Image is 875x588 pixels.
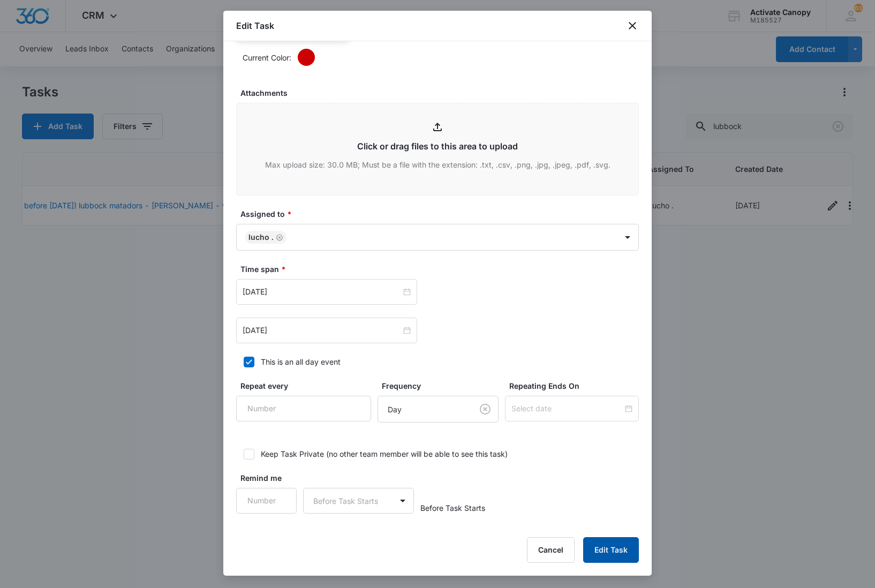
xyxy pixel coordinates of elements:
[626,19,639,32] button: close
[236,488,297,514] input: Number
[240,263,643,275] label: Time span
[274,233,283,241] div: Remove Lucho .
[261,448,508,459] div: Keep Task Private (no other team member will be able to see this task)
[243,286,401,298] input: Sep 9, 2025
[240,87,643,99] label: Attachments
[509,380,643,391] label: Repeating Ends On
[248,233,274,241] div: Lucho .
[261,356,341,367] div: This is an all day event
[236,396,371,421] input: Number
[236,19,274,32] h1: Edit Task
[511,403,623,414] input: Select date
[527,537,575,563] button: Cancel
[243,52,291,63] p: Current Color:
[240,472,301,484] label: Remind me
[420,502,485,514] span: Before Task Starts
[240,380,375,391] label: Repeat every
[382,380,503,391] label: Frequency
[583,537,639,563] button: Edit Task
[477,401,494,418] button: Clear
[240,208,643,220] label: Assigned to
[243,325,401,336] input: Sep 9, 2025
